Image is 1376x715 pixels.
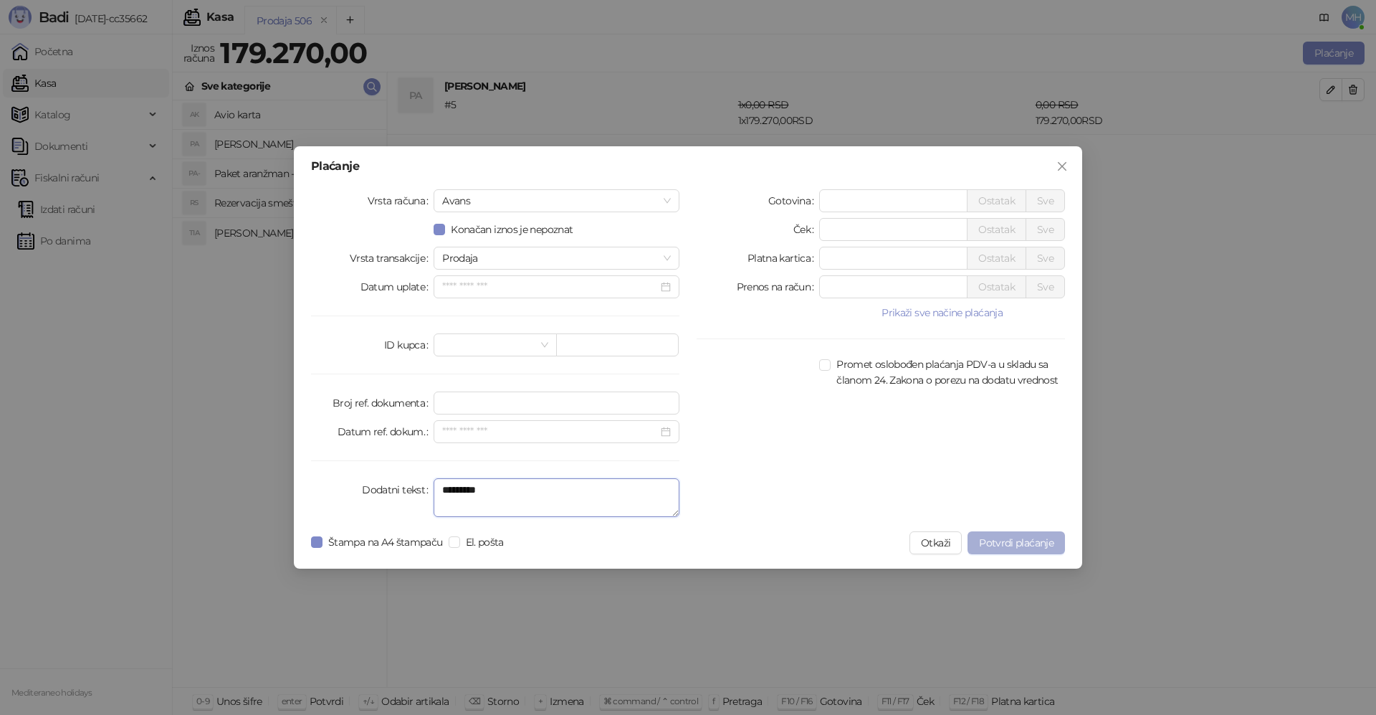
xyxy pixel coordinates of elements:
[350,247,434,270] label: Vrsta transakcije
[442,424,658,440] input: Datum ref. dokum.
[1051,161,1074,172] span: Zatvori
[333,392,434,415] label: Broj ref. dokumenta
[384,333,434,356] label: ID kupca
[311,161,1065,172] div: Plaćanje
[831,356,1065,388] span: Promet oslobođen plaćanja PDV-a u skladu sa članom 24. Zakona o porezu na dodatu vrednost
[362,478,434,501] label: Dodatni tekst
[967,189,1026,212] button: Ostatak
[819,304,1065,321] button: Prikaži sve načine plaćanja
[1026,247,1065,270] button: Sve
[1056,161,1068,172] span: close
[747,247,819,270] label: Platna kartica
[442,279,658,295] input: Datum uplate
[360,275,434,298] label: Datum uplate
[322,534,449,550] span: Štampa na A4 štampaču
[967,218,1026,241] button: Ostatak
[979,536,1053,549] span: Potvrdi plaćanje
[967,531,1065,554] button: Potvrdi plaćanje
[460,534,510,550] span: El. pošta
[737,275,820,298] label: Prenos na račun
[1026,189,1065,212] button: Sve
[1026,275,1065,298] button: Sve
[967,247,1026,270] button: Ostatak
[445,222,578,237] span: Konačan iznos je nepoznat
[434,392,679,415] input: Broj ref. dokumenta
[442,247,671,269] span: Prodaja
[967,275,1026,298] button: Ostatak
[434,478,679,517] textarea: Dodatni tekst
[768,189,819,212] label: Gotovina
[338,420,434,443] label: Datum ref. dokum.
[1051,155,1074,178] button: Close
[368,189,434,212] label: Vrsta računa
[793,218,819,241] label: Ček
[1026,218,1065,241] button: Sve
[909,531,962,554] button: Otkaži
[442,190,671,212] span: Avans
